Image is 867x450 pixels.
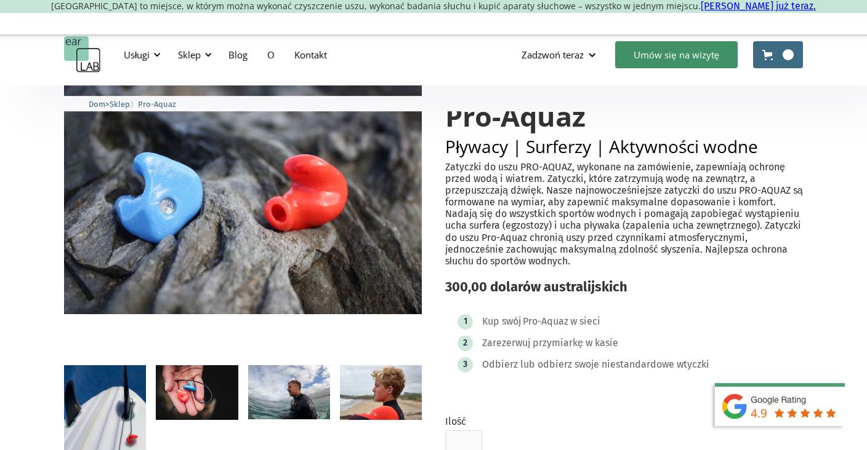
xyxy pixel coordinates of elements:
[64,76,422,314] a: otwórz lightbox
[445,416,466,427] font: Ilość
[522,49,584,61] font: Zadzwoń teraz
[124,49,150,61] font: Usługi
[64,76,422,314] img: Pro-Aquaz
[482,358,709,370] font: Odbierz lub odbierz swoje niestandardowe wtyczki
[171,36,216,73] div: Sklep
[482,315,521,327] font: Kup swój
[634,49,719,61] font: Umów się na wizytę
[294,49,327,61] font: Kontakt
[615,41,738,68] a: Umów się na wizytę
[445,135,758,158] font: Pływacy | Surferzy | Aktywności wodne
[570,315,600,327] font: w sieci
[284,37,337,73] a: Kontakt
[464,316,467,326] font: 1
[512,36,609,73] div: Zadzwoń teraz
[267,49,275,61] font: O
[110,98,130,109] a: Sklep
[445,161,803,267] font: Zatyczki do uszu PRO-AQUAZ, wykonane na zamówienie, zapewniają ochronę przed wodą i wiatrem. Zaty...
[463,359,467,369] font: 3
[228,49,248,61] font: Blog
[257,37,284,73] a: O
[156,365,238,420] a: otwórz lightbox
[178,49,201,61] font: Sklep
[110,100,130,109] font: Sklep
[116,36,164,73] div: Usługi
[753,41,803,68] a: Otwórz koszyk zawierający przedmioty
[105,100,110,109] font: >
[445,278,627,295] font: 300,00 dolarów australijskich
[463,337,467,348] font: 2
[482,337,618,349] font: Zarezerwuj przymiarkę w kasie
[219,37,257,73] a: Blog
[523,315,568,327] font: Pro-Aquaz
[89,98,105,109] a: Dom
[89,100,105,109] font: Dom
[138,98,176,109] a: Pro-Aquaz
[248,365,330,420] a: otwórz lightbox
[138,100,176,109] font: Pro-Aquaz
[130,100,138,109] font: 〉
[340,365,422,420] a: otwórz lightbox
